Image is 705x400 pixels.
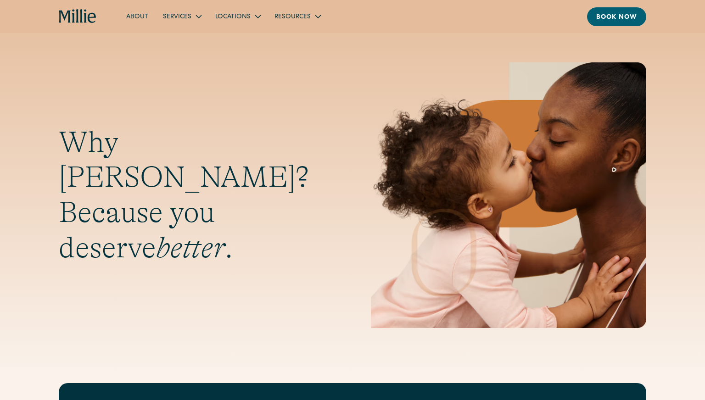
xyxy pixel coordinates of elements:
div: Services [156,9,208,24]
a: Book now [587,7,646,26]
img: Mother and baby sharing a kiss, highlighting the emotional bond and nurturing care at the heart o... [371,62,646,328]
div: Book now [596,13,637,22]
div: Locations [215,12,251,22]
div: Resources [267,9,327,24]
a: home [59,9,97,24]
h1: Why [PERSON_NAME]? Because you deserve . [59,125,334,266]
em: better [156,231,225,264]
div: Resources [274,12,311,22]
div: Services [163,12,191,22]
div: Locations [208,9,267,24]
a: About [119,9,156,24]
